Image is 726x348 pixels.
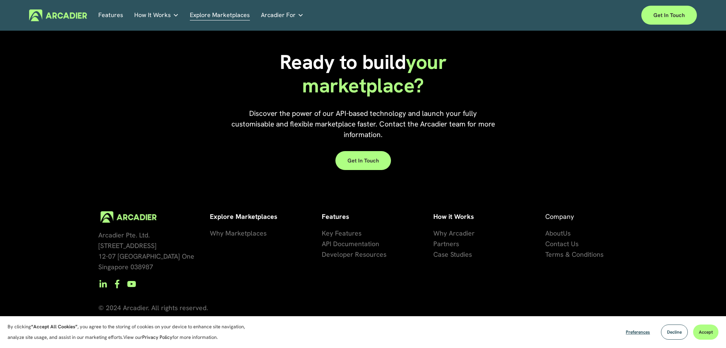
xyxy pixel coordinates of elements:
a: Terms & Conditions [545,249,603,260]
strong: Features [322,212,349,221]
a: LinkedIn [98,279,107,289]
strong: How it Works [433,212,474,221]
a: Privacy Policy [142,334,172,340]
span: Why Marketplaces [210,229,267,237]
span: Ca [433,250,442,259]
img: Arcadier [29,9,87,21]
a: Get in touch [641,6,697,25]
a: Features [98,9,123,21]
p: By clicking , you agree to the storing of cookies on your device to enhance site navigation, anal... [8,321,253,343]
a: About [545,228,563,239]
span: Us [563,229,571,237]
span: artners [437,239,459,248]
a: Key Features [322,228,361,239]
iframe: Chat Widget [688,312,726,348]
span: API Documentation [322,239,379,248]
button: Decline [661,325,688,340]
a: Developer Resources [322,249,386,260]
a: Get in touch [335,151,391,170]
a: Facebook [113,279,122,289]
a: folder dropdown [261,9,304,21]
span: Terms & Conditions [545,250,603,259]
span: Contact Us [545,239,579,248]
span: Decline [667,329,682,335]
a: artners [437,239,459,249]
button: Preferences [620,325,656,340]
a: Ca [433,249,442,260]
a: Explore Marketplaces [190,9,250,21]
span: Ready to build [280,49,406,75]
span: Developer Resources [322,250,386,259]
span: P [433,239,437,248]
span: Arcadier For [261,10,296,20]
a: YouTube [127,279,136,289]
span: Company [545,212,574,221]
span: © 2024 Arcadier. All rights reserved. [98,303,208,312]
span: How It Works [134,10,171,20]
span: se Studies [442,250,472,259]
a: folder dropdown [134,9,179,21]
a: Contact Us [545,239,579,249]
strong: Explore Marketplaces [210,212,277,221]
span: Preferences [626,329,650,335]
span: Discover the power of our API-based technology and launch your fully customisable and flexible ma... [231,109,497,139]
a: Why Arcadier [433,228,475,239]
span: Why Arcadier [433,229,475,237]
a: se Studies [442,249,472,260]
a: P [433,239,437,249]
span: About [545,229,563,237]
strong: “Accept All Cookies” [31,323,78,330]
span: Key Features [322,229,361,237]
a: Why Marketplaces [210,228,267,239]
h1: your marketplace? [275,50,451,98]
a: API Documentation [322,239,379,249]
span: Arcadier Pte. Ltd. [STREET_ADDRESS] 12-07 [GEOGRAPHIC_DATA] One Singapore 038987 [98,231,194,271]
